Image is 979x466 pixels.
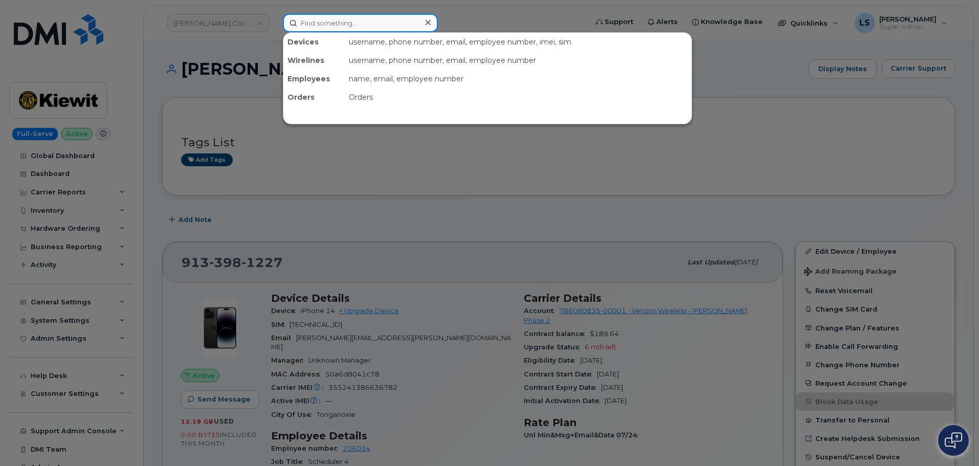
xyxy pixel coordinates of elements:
div: username, phone number, email, employee number [345,51,692,70]
img: Open chat [945,432,962,449]
div: Orders [283,88,345,106]
div: Devices [283,33,345,51]
div: Wirelines [283,51,345,70]
div: Orders [345,88,692,106]
div: username, phone number, email, employee number, imei, sim [345,33,692,51]
div: Employees [283,70,345,88]
div: name, email, employee number [345,70,692,88]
